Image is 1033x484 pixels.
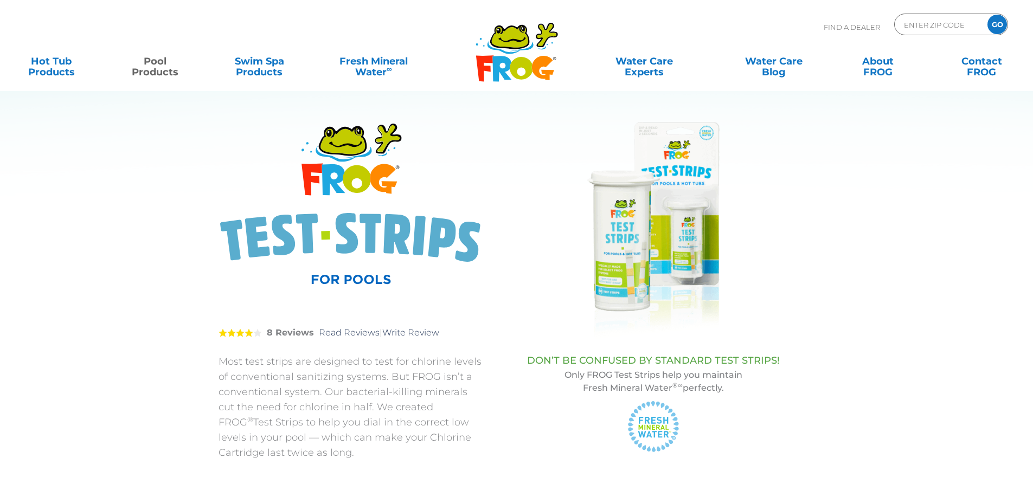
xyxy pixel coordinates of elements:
[733,50,814,72] a: Water CareBlog
[319,327,380,338] a: Read Reviews
[323,50,424,72] a: Fresh MineralWater∞
[247,415,253,424] sup: ®
[267,327,314,338] strong: 8 Reviews
[11,50,92,72] a: Hot TubProducts
[941,50,1022,72] a: ContactFROG
[219,312,482,354] div: |
[579,50,710,72] a: Water CareExperts
[987,15,1007,34] input: GO
[219,328,253,337] span: 4
[115,50,196,72] a: PoolProducts
[387,64,392,73] sup: ∞
[382,327,439,338] a: Write Review
[509,369,799,395] p: Only FROG Test Strips help you maintain Fresh Mineral Water perfectly.
[219,354,482,460] p: Most test strips are designed to test for chlorine levels of conventional sanitizing systems. But...
[837,50,918,72] a: AboutFROG
[219,50,300,72] a: Swim SpaProducts
[509,355,799,366] h3: DON’T BE CONFUSED BY STANDARD TEST STRIPS!
[903,17,976,33] input: Zip Code Form
[824,14,880,41] p: Find A Dealer
[672,381,683,389] sup: ®∞
[219,122,482,285] img: Product Logo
